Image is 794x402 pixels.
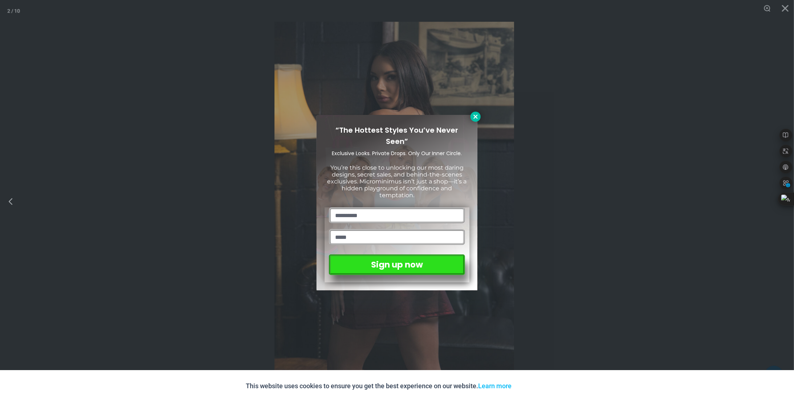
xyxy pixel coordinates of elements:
[471,112,481,122] button: Close
[327,164,467,199] span: You’re this close to unlocking our most daring designs, secret sales, and behind-the-scenes exclu...
[329,254,465,275] button: Sign up now
[246,381,512,391] p: This website uses cookies to ensure you get the best experience on our website.
[336,125,459,146] span: “The Hottest Styles You’ve Never Seen”
[332,150,462,157] span: Exclusive Looks. Private Drops. Only Our Inner Circle.
[479,382,512,390] a: Learn more
[517,377,548,395] button: Accept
